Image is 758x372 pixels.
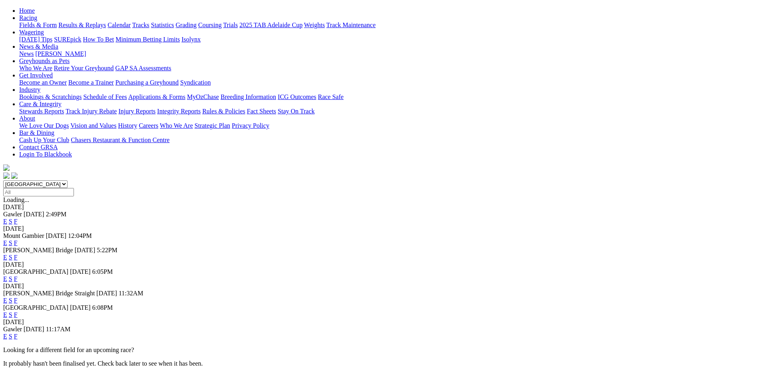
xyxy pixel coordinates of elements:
div: Get Involved [19,79,755,86]
a: Coursing [198,22,222,28]
a: [PERSON_NAME] [35,50,86,57]
a: Tracks [132,22,149,28]
a: Retire Your Greyhound [54,65,114,71]
div: Care & Integrity [19,108,755,115]
a: About [19,115,35,122]
span: 2:49PM [46,211,67,218]
span: 6:05PM [92,268,113,275]
a: Stewards Reports [19,108,64,115]
a: News [19,50,34,57]
a: Wagering [19,29,44,36]
a: S [9,239,12,246]
a: Schedule of Fees [83,93,127,100]
a: F [14,297,18,304]
a: Privacy Policy [232,122,269,129]
span: [DATE] [70,268,91,275]
span: [DATE] [24,211,44,218]
a: Contact GRSA [19,144,58,150]
a: Who We Are [160,122,193,129]
p: Looking for a different field for an upcoming race? [3,346,755,354]
span: 6:08PM [92,304,113,311]
a: Fact Sheets [247,108,276,115]
a: Become a Trainer [68,79,114,86]
a: How To Bet [83,36,114,43]
a: Trials [223,22,238,28]
a: GAP SA Assessments [115,65,171,71]
a: We Love Our Dogs [19,122,69,129]
div: News & Media [19,50,755,57]
a: Care & Integrity [19,101,62,107]
a: Greyhounds as Pets [19,57,70,64]
span: [GEOGRAPHIC_DATA] [3,304,68,311]
a: Who We Are [19,65,52,71]
div: About [19,122,755,129]
a: Rules & Policies [202,108,245,115]
span: [PERSON_NAME] Bridge Straight [3,290,95,297]
img: logo-grsa-white.png [3,164,10,171]
a: Industry [19,86,40,93]
a: F [14,239,18,246]
input: Select date [3,188,74,196]
span: 12:04PM [68,232,92,239]
a: F [14,311,18,318]
a: Chasers Restaurant & Function Centre [71,137,169,143]
a: ICG Outcomes [278,93,316,100]
span: [DATE] [24,326,44,332]
a: Weights [304,22,325,28]
a: Cash Up Your Club [19,137,69,143]
a: Stay On Track [278,108,314,115]
a: 2025 TAB Adelaide Cup [239,22,302,28]
a: Login To Blackbook [19,151,72,158]
a: E [3,311,7,318]
a: Applications & Forms [128,93,185,100]
a: S [9,311,12,318]
a: S [9,333,12,340]
a: Racing [19,14,37,21]
a: Get Involved [19,72,53,79]
a: Purchasing a Greyhound [115,79,179,86]
a: News & Media [19,43,58,50]
a: Track Maintenance [326,22,376,28]
a: MyOzChase [187,93,219,100]
a: Bar & Dining [19,129,54,136]
a: F [14,275,18,282]
span: Gawler [3,211,22,218]
a: Strategic Plan [195,122,230,129]
img: facebook.svg [3,172,10,179]
a: Bookings & Scratchings [19,93,82,100]
a: Isolynx [181,36,201,43]
div: Greyhounds as Pets [19,65,755,72]
a: E [3,239,7,246]
span: 11:32AM [119,290,143,297]
div: Racing [19,22,755,29]
div: Wagering [19,36,755,43]
a: E [3,297,7,304]
a: SUREpick [54,36,81,43]
span: Mount Gambier [3,232,44,239]
span: [DATE] [70,304,91,311]
a: Careers [139,122,158,129]
a: E [3,218,7,225]
a: Home [19,7,35,14]
div: [DATE] [3,261,755,268]
a: E [3,254,7,261]
img: twitter.svg [11,172,18,179]
a: F [14,218,18,225]
a: E [3,333,7,340]
a: [DATE] Tips [19,36,52,43]
a: F [14,254,18,261]
a: Track Injury Rebate [66,108,117,115]
div: [DATE] [3,204,755,211]
a: Injury Reports [118,108,155,115]
a: Syndication [180,79,211,86]
a: Grading [176,22,197,28]
span: 5:22PM [97,247,117,253]
span: 11:17AM [46,326,71,332]
div: [DATE] [3,319,755,326]
a: S [9,275,12,282]
a: S [9,218,12,225]
partial: It probably hasn't been finalised yet. Check back later to see when it has been. [3,360,203,367]
span: [DATE] [75,247,95,253]
a: Race Safe [318,93,343,100]
span: [PERSON_NAME] Bridge [3,247,73,253]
